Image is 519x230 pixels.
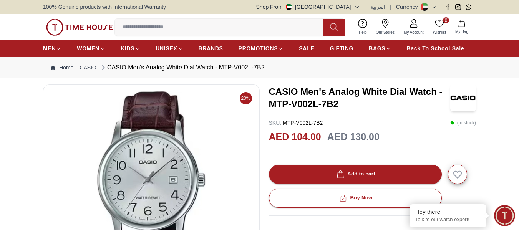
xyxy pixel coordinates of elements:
[199,45,223,52] span: BRANDS
[269,165,442,184] button: Add to cart
[269,189,442,208] button: Buy Now
[401,30,427,35] span: My Account
[466,4,471,10] a: Whatsapp
[494,205,515,226] div: Chat Widget
[452,29,471,35] span: My Bag
[121,41,140,55] a: KIDS
[455,4,461,10] a: Instagram
[415,217,481,223] p: Talk to our watch expert!
[415,208,481,216] div: Hey there!
[77,41,105,55] a: WOMEN
[428,17,451,37] a: 0Wishlist
[354,17,371,37] a: Help
[338,194,372,202] div: Buy Now
[365,3,366,11] span: |
[356,30,370,35] span: Help
[269,130,321,144] h2: AED 104.00
[327,130,380,144] h3: AED 130.00
[156,45,177,52] span: UNISEX
[80,64,96,71] a: CASIO
[370,3,385,11] button: العربية
[46,19,113,36] img: ...
[396,3,421,11] div: Currency
[299,45,314,52] span: SALE
[286,4,292,10] img: United Arab Emirates
[371,17,399,37] a: Our Stores
[156,41,183,55] a: UNISEX
[43,45,56,52] span: MEN
[269,119,323,127] p: MTP-V002L-7B2
[330,45,353,52] span: GIFTING
[369,45,385,52] span: BAGS
[369,41,391,55] a: BAGS
[43,57,476,78] nav: Breadcrumb
[443,17,449,23] span: 0
[121,45,134,52] span: KIDS
[440,3,442,11] span: |
[451,18,473,36] button: My Bag
[335,170,375,179] div: Add to cart
[269,86,451,110] h3: CASIO Men's Analog White Dial Watch - MTP-V002L-7B2
[373,30,398,35] span: Our Stores
[256,3,360,11] button: Shop From[GEOGRAPHIC_DATA]
[330,41,353,55] a: GIFTING
[199,41,223,55] a: BRANDS
[43,3,166,11] span: 100% Genuine products with International Warranty
[51,64,73,71] a: Home
[430,30,449,35] span: Wishlist
[43,41,61,55] a: MEN
[406,45,464,52] span: Back To School Sale
[406,41,464,55] a: Back To School Sale
[77,45,99,52] span: WOMEN
[240,92,252,104] span: 20%
[445,4,451,10] a: Facebook
[239,45,278,52] span: PROMOTIONS
[299,41,314,55] a: SALE
[99,63,265,72] div: CASIO Men's Analog White Dial Watch - MTP-V002L-7B2
[450,119,476,127] p: ( In stock )
[269,120,282,126] span: SKU :
[450,84,476,111] img: CASIO Men's Analog White Dial Watch - MTP-V002L-7B2
[239,41,284,55] a: PROMOTIONS
[390,3,391,11] span: |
